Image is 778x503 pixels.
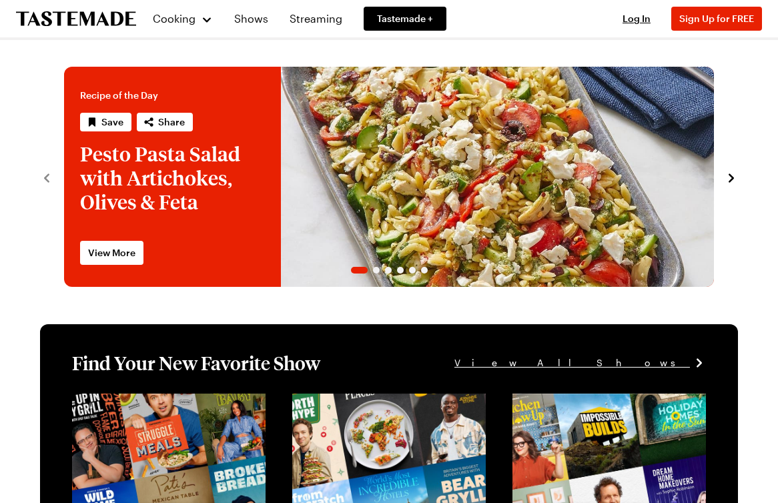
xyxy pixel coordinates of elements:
[152,3,213,35] button: Cooking
[351,267,368,274] span: Go to slide 1
[16,11,136,27] a: To Tastemade Home Page
[80,241,143,265] a: View More
[409,267,416,274] span: Go to slide 5
[158,115,185,129] span: Share
[454,356,690,370] span: View All Shows
[64,67,714,287] div: 1 / 6
[397,267,404,274] span: Go to slide 4
[72,351,320,375] h1: Find Your New Favorite Show
[80,113,131,131] button: Save recipe
[137,113,193,131] button: Share
[610,12,663,25] button: Log In
[377,12,433,25] span: Tastemade +
[364,7,446,31] a: Tastemade +
[623,13,651,24] span: Log In
[72,395,254,408] a: View full content for [object Object]
[88,246,135,260] span: View More
[292,395,474,408] a: View full content for [object Object]
[725,169,738,185] button: navigate to next item
[512,395,695,408] a: View full content for [object Object]
[421,267,428,274] span: Go to slide 6
[153,12,196,25] span: Cooking
[671,7,762,31] button: Sign Up for FREE
[40,169,53,185] button: navigate to previous item
[679,13,754,24] span: Sign Up for FREE
[101,115,123,129] span: Save
[373,267,380,274] span: Go to slide 2
[454,356,706,370] a: View All Shows
[385,267,392,274] span: Go to slide 3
